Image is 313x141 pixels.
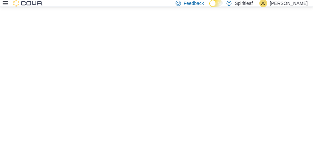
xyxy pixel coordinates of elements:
[209,7,210,7] span: Dark Mode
